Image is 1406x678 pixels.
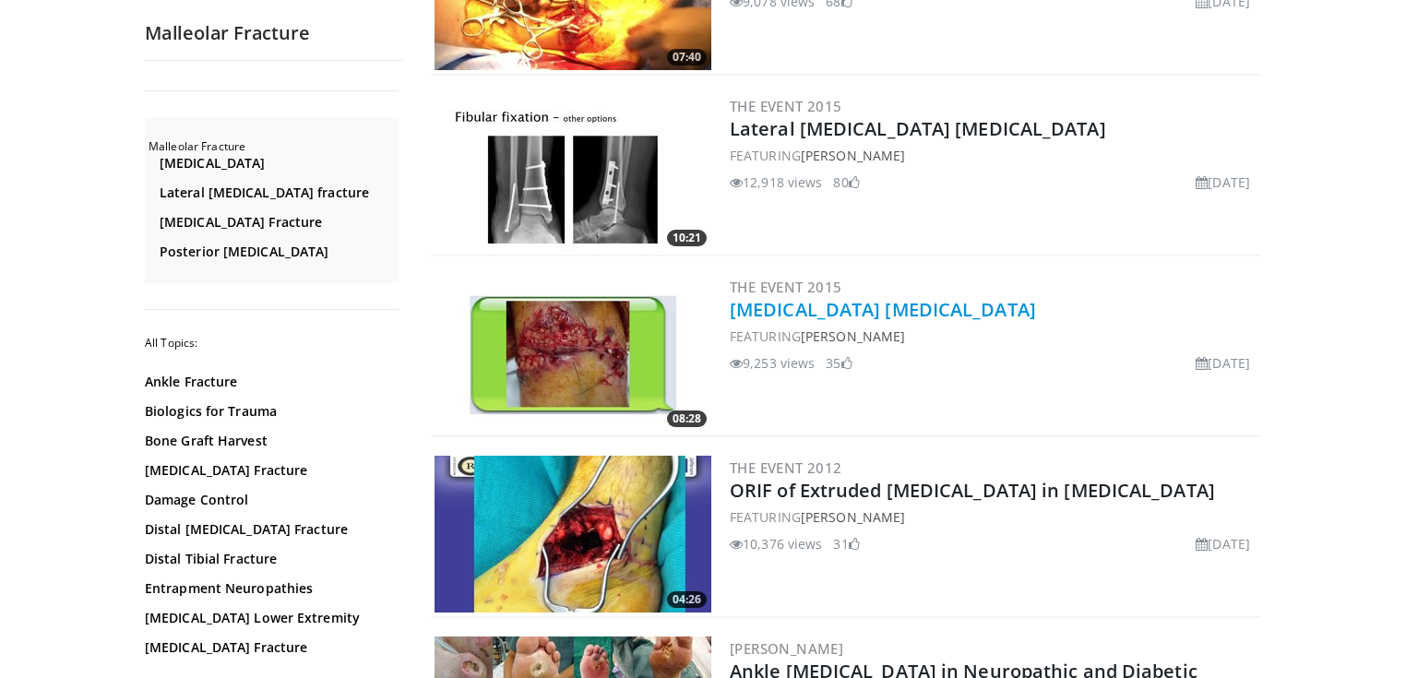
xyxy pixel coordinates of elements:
[145,520,394,539] a: Distal [MEDICAL_DATA] Fracture
[730,458,842,477] a: The Event 2012
[730,116,1106,141] a: Lateral [MEDICAL_DATA] [MEDICAL_DATA]
[435,456,711,613] a: 04:26
[145,461,394,480] a: [MEDICAL_DATA] Fracture
[145,21,403,45] h2: Malleolar Fracture
[730,97,842,115] a: The Event 2015
[667,591,707,608] span: 04:26
[801,508,905,526] a: [PERSON_NAME]
[730,327,1257,346] div: FEATURING
[801,147,905,164] a: [PERSON_NAME]
[730,146,1257,165] div: FEATURING
[435,275,711,432] img: e8d3801a-e99a-4985-8da5-44f59ac0bcb2.300x170_q85_crop-smart_upscale.jpg
[145,432,394,450] a: Bone Graft Harvest
[801,327,905,345] a: [PERSON_NAME]
[730,297,1036,322] a: [MEDICAL_DATA] [MEDICAL_DATA]
[160,213,394,232] a: [MEDICAL_DATA] Fracture
[667,410,707,427] span: 08:28
[145,638,394,657] a: [MEDICAL_DATA] Fracture
[145,550,394,568] a: Distal Tibial Fracture
[826,353,852,373] li: 35
[1196,353,1250,373] li: [DATE]
[145,336,399,351] h2: All Topics:
[160,184,394,202] a: Lateral [MEDICAL_DATA] fracture
[435,275,711,432] a: 08:28
[1196,172,1250,192] li: [DATE]
[435,456,711,613] img: 02684e3f-703a-445e-8736-e850788d9bad.300x170_q85_crop-smart_upscale.jpg
[730,278,842,296] a: The Event 2015
[730,507,1257,527] div: FEATURING
[1196,534,1250,553] li: [DATE]
[145,373,394,391] a: Ankle Fracture
[833,172,859,192] li: 80
[730,353,815,373] li: 9,253 views
[833,534,859,553] li: 31
[730,172,822,192] li: 12,918 views
[160,154,394,172] a: [MEDICAL_DATA]
[145,579,394,598] a: Entrapment Neuropathies
[435,94,711,251] a: 10:21
[730,478,1215,503] a: ORIF of Extruded [MEDICAL_DATA] in [MEDICAL_DATA]
[145,491,394,509] a: Damage Control
[145,609,394,627] a: [MEDICAL_DATA] Lower Extremity
[730,534,822,553] li: 10,376 views
[667,230,707,246] span: 10:21
[149,139,399,154] h2: Malleolar Fracture
[667,49,707,65] span: 07:40
[435,94,711,251] img: 56b59349-e699-4a4a-9be9-29dc7dd4f13d.300x170_q85_crop-smart_upscale.jpg
[730,639,843,658] a: [PERSON_NAME]
[145,402,394,421] a: Biologics for Trauma
[160,243,394,261] a: Posterior [MEDICAL_DATA]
